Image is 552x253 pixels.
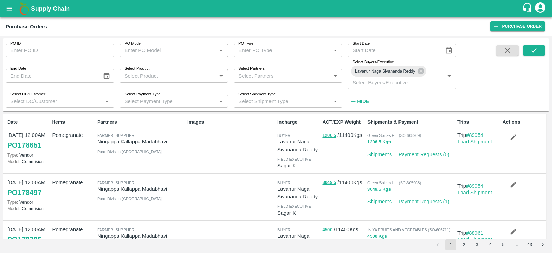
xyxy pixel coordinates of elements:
[238,66,265,72] label: Select Partners
[457,119,500,126] p: Trips
[97,185,185,193] p: Ningappa Kallappa Madabhavi
[7,158,49,165] p: Commision
[7,226,49,233] p: [DATE] 12:00AM
[485,239,496,250] button: Go to page 4
[97,133,135,138] span: Farmer, Supplier
[7,152,49,158] p: Vendor
[217,46,226,55] button: Open
[277,204,311,208] span: field executive
[331,72,340,81] button: Open
[457,190,492,195] a: Load Shipment
[97,138,185,146] p: Ningappa Kallappa Madabhavi
[97,232,185,240] p: Ningappa Kallappa Madabhavi
[7,186,41,199] a: PO178497
[367,199,392,204] a: Shipments
[100,69,113,83] button: Choose date
[457,237,492,242] a: Load Shipment
[367,228,450,232] span: INIYA FRUITS AND VEGETABLES (SO-605711)
[392,195,396,205] div: |
[353,59,394,65] label: Select Buyers/Executive
[277,232,319,248] p: Lavanur Naga Sivananda Reddy
[398,152,450,157] a: Payment Requests (0)
[277,162,319,169] p: Sagar K
[331,97,340,106] button: Open
[7,199,18,205] span: Type:
[472,239,483,250] button: Go to page 3
[331,46,340,55] button: Open
[187,119,275,126] p: Images
[52,179,94,186] p: Pomegranate
[357,99,369,104] strong: Hide
[52,131,94,139] p: Pomegranate
[322,226,364,234] p: / 11400 Kgs
[367,138,391,146] button: 1206.5 Kgs
[348,95,371,107] button: Hide
[457,229,500,237] p: Trip
[502,119,544,126] p: Actions
[6,22,47,31] div: Purchase Orders
[52,226,94,233] p: Pomegranate
[367,133,421,138] span: Green Spices Hut (SO-605909)
[457,131,500,139] p: Trip
[498,239,509,250] button: Go to page 5
[97,150,162,154] span: Pune Division , [GEOGRAPHIC_DATA]
[97,197,162,201] span: Pune Division , [GEOGRAPHIC_DATA]
[10,41,21,46] label: PO ID
[1,1,17,17] button: open drawer
[7,205,49,212] p: Commision
[125,92,161,97] label: Select Payment Type
[122,46,206,55] input: Enter PO Model
[52,119,94,126] p: Items
[398,199,450,204] a: Payment Requests (1)
[7,159,20,164] span: Model:
[7,206,20,211] span: Model:
[459,239,470,250] button: Go to page 2
[392,148,396,158] div: |
[10,92,45,97] label: Select DC/Customer
[125,41,142,46] label: PO Model
[445,72,454,81] button: Open
[236,46,320,55] input: Enter PO Type
[322,226,332,234] button: 4500
[217,72,226,81] button: Open
[322,119,364,126] p: ACT/EXP Weight
[277,209,319,217] p: Sagar K
[351,66,426,77] div: Lavanur Naga Sivananda Reddy
[322,131,364,139] p: / 11400 Kgs
[537,239,548,250] button: Go to next page
[97,228,135,232] span: Farmer, Supplier
[522,2,534,15] div: customer-support
[367,119,455,126] p: Shipments & Payment
[511,242,522,248] div: …
[457,182,500,190] p: Trip
[236,71,329,80] input: Select Partners
[97,119,185,126] p: Partners
[6,44,114,57] input: Enter PO ID
[238,92,276,97] label: Select Shipment Type
[431,239,549,250] nav: pagination navigation
[466,132,483,138] a: #89054
[7,179,49,186] p: [DATE] 12:00AM
[466,230,483,236] a: #88961
[277,119,319,126] p: Incharge
[322,179,364,187] p: / 11400 Kgs
[7,152,18,158] span: Type:
[367,233,387,241] button: 4500 Kgs
[7,199,49,205] p: Vendor
[217,97,226,106] button: Open
[6,69,97,82] input: End Date
[351,68,419,75] span: Lavanur Naga Sivananda Reddy
[238,41,253,46] label: PO Type
[277,185,319,201] p: Lavanur Naga Sivananda Reddy
[7,233,41,246] a: PO178385
[277,157,311,161] span: field executive
[367,152,392,157] a: Shipments
[31,4,522,13] a: Supply Chain
[277,133,290,138] span: buyer
[442,44,455,57] button: Choose date
[122,97,206,106] input: Select Payment Type
[524,239,535,250] button: Go to page 43
[102,97,111,106] button: Open
[7,119,49,126] p: Date
[277,228,290,232] span: buyer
